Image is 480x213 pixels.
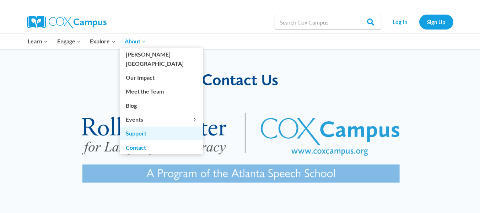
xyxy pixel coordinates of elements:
[23,34,53,49] button: Child menu of Learn
[120,34,151,49] button: Child menu of About
[27,16,107,28] img: Cox Campus
[23,34,151,49] nav: Primary Navigation
[53,34,86,49] button: Child menu of Engage
[120,98,203,112] a: Blog
[120,140,203,154] a: Contact
[385,15,453,29] nav: Secondary Navigation
[58,96,422,206] img: RollinsCox combined logo
[120,113,203,126] button: Child menu of Events
[275,15,381,29] input: Search Cox Campus
[120,85,203,98] a: Meet the Team
[202,70,278,89] span: Contact Us
[86,34,120,49] button: Child menu of Explore
[419,15,453,29] a: Sign Up
[120,48,203,70] a: [PERSON_NAME][GEOGRAPHIC_DATA]
[120,127,203,140] a: Support
[120,71,203,84] a: Our Impact
[385,15,416,29] a: Log In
